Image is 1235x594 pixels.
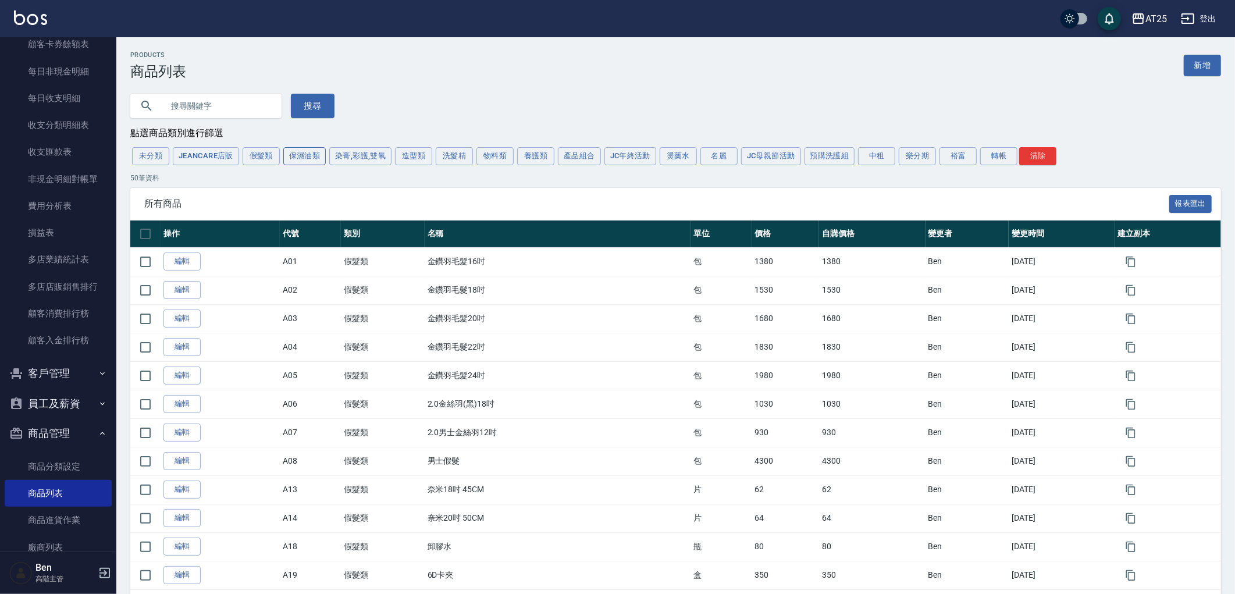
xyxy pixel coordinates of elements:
[1009,276,1115,304] td: [DATE]
[752,504,820,532] td: 64
[1127,7,1172,31] button: AT25
[35,562,95,574] h5: Ben
[341,532,425,561] td: 假髮類
[805,147,855,165] button: 預購洗護組
[1009,532,1115,561] td: [DATE]
[819,447,925,475] td: 4300
[425,532,691,561] td: 卸膠水
[425,247,691,276] td: 金鑽羽毛髮16吋
[926,276,1009,304] td: Ben
[341,561,425,589] td: 假髮類
[926,390,1009,418] td: Ben
[329,147,392,165] button: 染膏,彩護,雙氧
[163,452,201,470] a: 編輯
[291,94,334,118] button: 搜尋
[132,147,169,165] button: 未分類
[280,504,341,532] td: A14
[819,532,925,561] td: 80
[691,333,752,361] td: 包
[1009,447,1115,475] td: [DATE]
[691,475,752,504] td: 片
[752,361,820,390] td: 1980
[280,276,341,304] td: A02
[691,220,752,248] th: 單位
[926,247,1009,276] td: Ben
[691,447,752,475] td: 包
[819,418,925,447] td: 930
[5,389,112,419] button: 員工及薪資
[660,147,697,165] button: 燙藥水
[1009,247,1115,276] td: [DATE]
[280,390,341,418] td: A06
[9,561,33,585] img: Person
[926,561,1009,589] td: Ben
[341,390,425,418] td: 假髮類
[425,276,691,304] td: 金鑽羽毛髮18吋
[130,173,1221,183] p: 50 筆資料
[752,561,820,589] td: 350
[752,220,820,248] th: 價格
[436,147,473,165] button: 洗髮精
[425,504,691,532] td: 奈米20吋 50CM
[691,276,752,304] td: 包
[604,147,656,165] button: JC年終活動
[5,138,112,165] a: 收支匯款表
[926,504,1009,532] td: Ben
[5,418,112,449] button: 商品管理
[691,247,752,276] td: 包
[752,390,820,418] td: 1030
[1145,12,1167,26] div: AT25
[280,532,341,561] td: A18
[341,247,425,276] td: 假髮類
[691,390,752,418] td: 包
[752,304,820,333] td: 1680
[1009,304,1115,333] td: [DATE]
[819,361,925,390] td: 1980
[899,147,936,165] button: 樂分期
[5,112,112,138] a: 收支分類明細表
[163,538,201,556] a: 編輯
[819,475,925,504] td: 62
[5,273,112,300] a: 多店店販銷售排行
[819,390,925,418] td: 1030
[741,147,801,165] button: JC母親節活動
[5,166,112,193] a: 非現金明細對帳單
[939,147,977,165] button: 裕富
[161,220,280,248] th: 操作
[280,361,341,390] td: A05
[1009,418,1115,447] td: [DATE]
[476,147,514,165] button: 物料類
[341,220,425,248] th: 類別
[1176,8,1221,30] button: 登出
[163,509,201,527] a: 編輯
[130,127,1221,140] div: 點選商品類別進行篩選
[425,333,691,361] td: 金鑽羽毛髮22吋
[425,447,691,475] td: 男士假髮
[163,367,201,385] a: 編輯
[425,304,691,333] td: 金鑽羽毛髮20吋
[130,51,186,59] h2: Products
[819,220,925,248] th: 自購價格
[1009,361,1115,390] td: [DATE]
[395,147,432,165] button: 造型類
[283,147,326,165] button: 保濕油類
[1184,55,1221,76] a: 新增
[35,574,95,584] p: 高階主管
[926,532,1009,561] td: Ben
[926,418,1009,447] td: Ben
[819,504,925,532] td: 64
[163,338,201,356] a: 編輯
[926,333,1009,361] td: Ben
[163,395,201,413] a: 編輯
[280,447,341,475] td: A08
[163,281,201,299] a: 編輯
[752,333,820,361] td: 1830
[752,247,820,276] td: 1380
[819,247,925,276] td: 1380
[691,561,752,589] td: 盒
[980,147,1017,165] button: 轉帳
[5,327,112,354] a: 顧客入金排行榜
[341,304,425,333] td: 假髮類
[691,418,752,447] td: 包
[163,310,201,328] a: 編輯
